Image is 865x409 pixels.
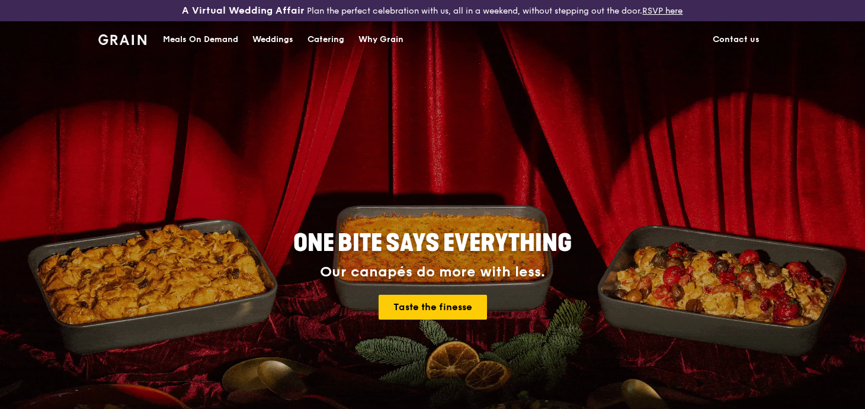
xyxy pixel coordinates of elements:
[358,22,403,57] div: Why Grain
[300,22,351,57] a: Catering
[252,22,293,57] div: Weddings
[98,21,146,56] a: GrainGrain
[307,22,344,57] div: Catering
[144,5,720,17] div: Plan the perfect celebration with us, all in a weekend, without stepping out the door.
[163,22,238,57] div: Meals On Demand
[245,22,300,57] a: Weddings
[706,22,767,57] a: Contact us
[293,229,572,257] span: ONE BITE SAYS EVERYTHING
[219,264,646,281] div: Our canapés do more with less.
[351,22,411,57] a: Why Grain
[182,5,305,17] h3: A Virtual Wedding Affair
[98,34,146,45] img: Grain
[642,6,683,16] a: RSVP here
[379,295,487,320] a: Taste the finesse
